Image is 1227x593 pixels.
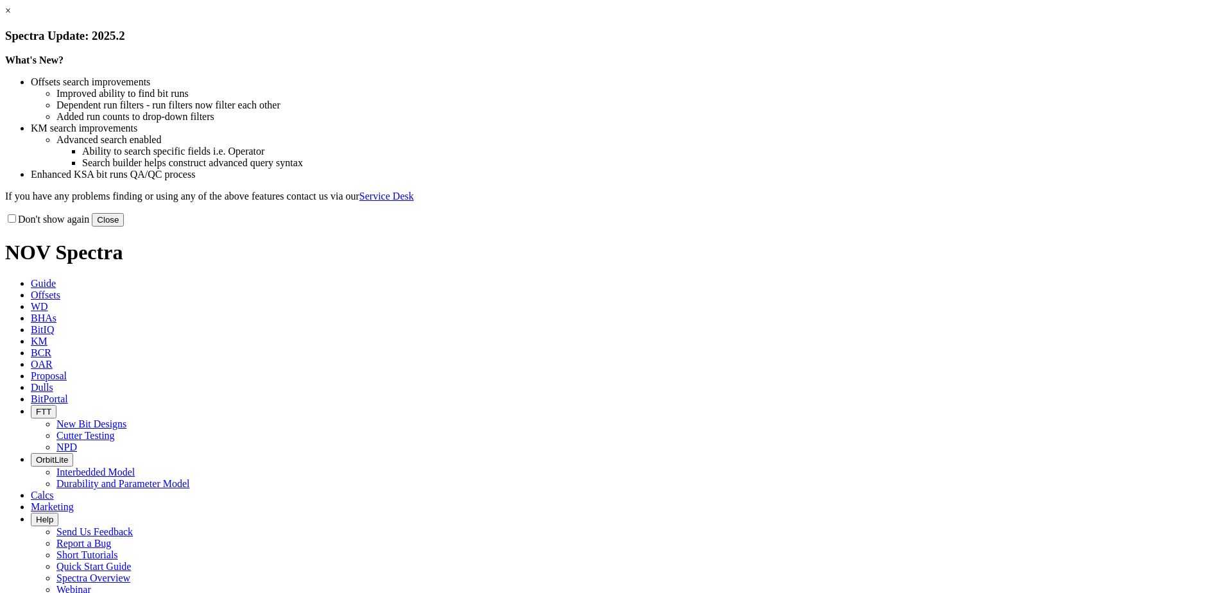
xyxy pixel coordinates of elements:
[56,430,115,441] a: Cutter Testing
[36,515,53,524] span: Help
[5,5,11,16] a: ×
[56,442,77,452] a: NPD
[56,134,1222,146] li: Advanced search enabled
[56,467,135,477] a: Interbedded Model
[31,336,47,347] span: KM
[82,146,1222,157] li: Ability to search specific fields i.e. Operator
[36,455,68,465] span: OrbitLite
[5,214,89,225] label: Don't show again
[31,347,51,358] span: BCR
[56,561,131,572] a: Quick Start Guide
[31,313,56,323] span: BHAs
[31,501,74,512] span: Marketing
[5,191,1222,202] p: If you have any problems finding or using any of the above features contact us via our
[56,111,1222,123] li: Added run counts to drop-down filters
[82,157,1222,169] li: Search builder helps construct advanced query syntax
[56,418,126,429] a: New Bit Designs
[5,241,1222,264] h1: NOV Spectra
[56,538,111,549] a: Report a Bug
[56,572,130,583] a: Spectra Overview
[31,324,54,335] span: BitIQ
[56,88,1222,99] li: Improved ability to find bit runs
[56,549,118,560] a: Short Tutorials
[31,169,1222,180] li: Enhanced KSA bit runs QA/QC process
[31,370,67,381] span: Proposal
[31,289,60,300] span: Offsets
[56,99,1222,111] li: Dependent run filters - run filters now filter each other
[5,29,1222,43] h3: Spectra Update: 2025.2
[31,382,53,393] span: Dulls
[36,407,51,417] span: FTT
[56,526,133,537] a: Send Us Feedback
[92,213,124,227] button: Close
[31,393,68,404] span: BitPortal
[5,55,64,65] strong: What's New?
[31,278,56,289] span: Guide
[31,123,1222,134] li: KM search improvements
[31,76,1222,88] li: Offsets search improvements
[8,214,16,223] input: Don't show again
[31,359,53,370] span: OAR
[359,191,414,202] a: Service Desk
[31,301,48,312] span: WD
[56,478,190,489] a: Durability and Parameter Model
[31,490,54,501] span: Calcs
